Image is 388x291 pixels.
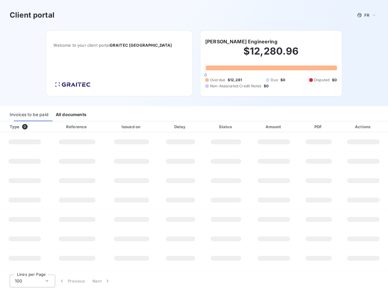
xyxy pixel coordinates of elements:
[10,10,55,21] h3: Client portal
[204,72,207,77] span: 0
[332,77,337,83] span: $0
[204,124,248,130] div: Status
[106,124,157,130] div: Issued on
[280,77,285,83] span: $0
[250,124,298,130] div: Amount
[205,38,277,45] h6: [PERSON_NAME] Engineering
[53,43,185,48] span: Welcome to your client portal
[210,77,225,83] span: Overdue
[6,124,48,130] div: Type
[314,77,329,83] span: Disputed
[15,278,22,284] span: 100
[340,124,387,130] div: Actions
[53,80,92,89] img: Company logo
[159,124,202,130] div: Delay
[55,275,89,287] button: Previous
[271,77,278,83] span: Due
[364,13,369,18] span: FR
[228,77,242,83] span: $12,281
[66,124,87,129] div: Reference
[110,43,172,48] span: GRAITEC [GEOGRAPHIC_DATA]
[89,275,114,287] button: Next
[56,109,86,121] div: All documents
[22,124,28,129] span: 0
[264,83,269,89] span: $0
[10,109,48,121] div: Invoices to be paid
[205,45,337,63] h2: $12,280.96
[210,83,261,89] span: Non-Associated Credit Notes
[300,124,337,130] div: PDF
